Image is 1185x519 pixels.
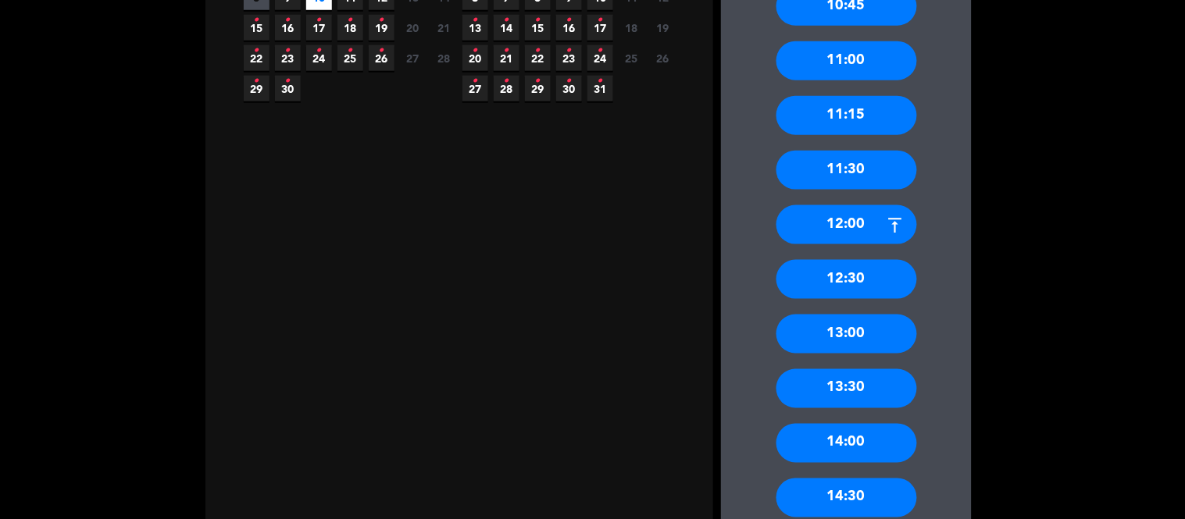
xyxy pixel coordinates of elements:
[776,369,917,408] div: 13:30
[462,76,488,101] span: 27
[556,76,582,101] span: 30
[316,38,322,63] i: •
[598,69,603,94] i: •
[254,69,259,94] i: •
[275,45,301,71] span: 23
[348,8,353,33] i: •
[275,15,301,41] span: 16
[275,76,301,101] span: 30
[379,38,384,63] i: •
[525,76,551,101] span: 29
[619,15,644,41] span: 18
[556,45,582,71] span: 23
[473,38,478,63] i: •
[776,478,917,517] div: 14:30
[535,38,541,63] i: •
[316,8,322,33] i: •
[348,38,353,63] i: •
[431,45,457,71] span: 28
[587,15,613,41] span: 17
[400,45,426,71] span: 27
[776,424,917,463] div: 14:00
[306,15,332,41] span: 17
[619,45,644,71] span: 25
[494,15,519,41] span: 14
[285,38,291,63] i: •
[587,76,613,101] span: 31
[504,8,509,33] i: •
[776,96,917,135] div: 11:15
[285,69,291,94] i: •
[598,38,603,63] i: •
[254,8,259,33] i: •
[337,45,363,71] span: 25
[535,8,541,33] i: •
[535,69,541,94] i: •
[244,15,269,41] span: 15
[285,8,291,33] i: •
[650,45,676,71] span: 26
[566,8,572,33] i: •
[306,45,332,71] span: 24
[494,45,519,71] span: 21
[525,15,551,41] span: 15
[504,38,509,63] i: •
[473,69,478,94] i: •
[525,45,551,71] span: 22
[776,151,917,190] div: 11:30
[494,76,519,101] span: 28
[369,15,394,41] span: 19
[566,69,572,94] i: •
[254,38,259,63] i: •
[650,15,676,41] span: 19
[244,45,269,71] span: 22
[431,15,457,41] span: 21
[337,15,363,41] span: 18
[504,69,509,94] i: •
[244,76,269,101] span: 29
[400,15,426,41] span: 20
[776,41,917,80] div: 11:00
[379,8,384,33] i: •
[473,8,478,33] i: •
[462,45,488,71] span: 20
[587,45,613,71] span: 24
[462,15,488,41] span: 13
[776,260,917,299] div: 12:30
[566,38,572,63] i: •
[369,45,394,71] span: 26
[556,15,582,41] span: 16
[776,315,917,354] div: 13:00
[598,8,603,33] i: •
[776,205,917,244] div: 12:00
